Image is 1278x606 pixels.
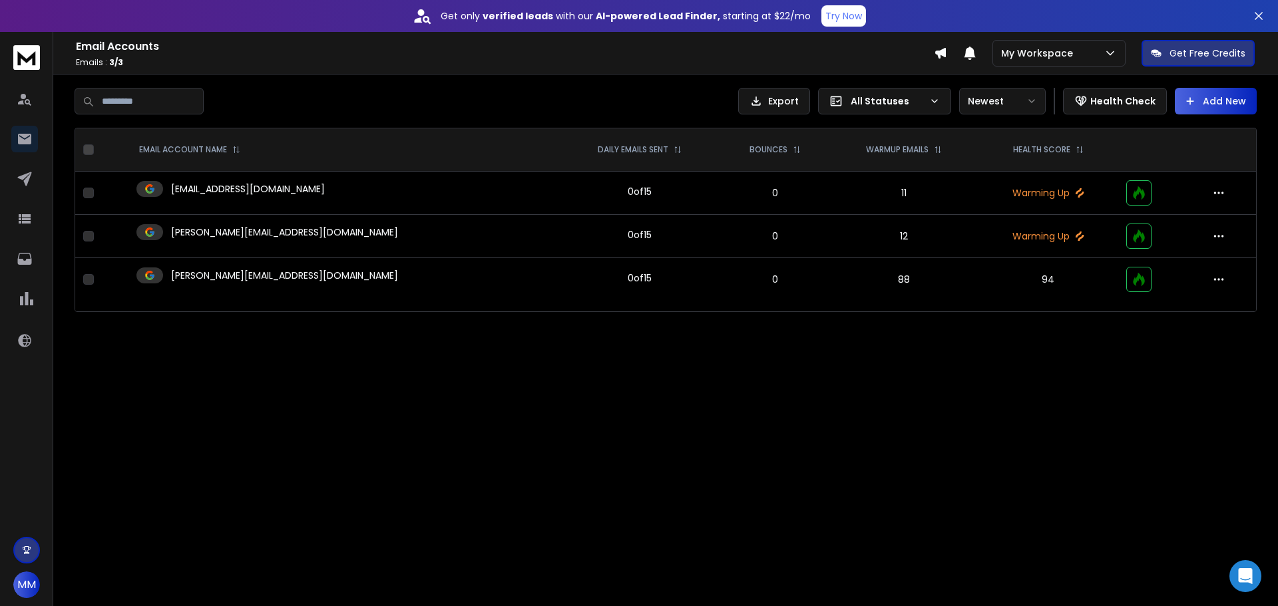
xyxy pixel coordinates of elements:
strong: verified leads [483,9,553,23]
p: WARMUP EMAILS [866,144,929,155]
button: Export [738,88,810,114]
p: 0 [728,186,822,200]
span: 3 / 3 [109,57,123,68]
p: [PERSON_NAME][EMAIL_ADDRESS][DOMAIN_NAME] [171,269,398,282]
p: [PERSON_NAME][EMAIL_ADDRESS][DOMAIN_NAME] [171,226,398,239]
div: EMAIL ACCOUNT NAME [139,144,240,155]
img: logo [13,45,40,70]
td: 94 [978,258,1118,301]
p: Warming Up [986,229,1110,243]
p: Warming Up [986,186,1110,200]
strong: AI-powered Lead Finder, [596,9,720,23]
button: Newest [959,88,1046,114]
p: BOUNCES [749,144,787,155]
td: 88 [830,258,978,301]
button: Health Check [1063,88,1167,114]
button: Get Free Credits [1142,40,1255,67]
button: MM [13,571,40,598]
p: Health Check [1090,94,1156,108]
td: 11 [830,172,978,215]
p: My Workspace [1001,47,1078,60]
p: 0 [728,273,822,286]
p: Emails : [76,57,934,68]
p: HEALTH SCORE [1013,144,1070,155]
div: 0 of 15 [628,185,652,198]
p: 0 [728,229,822,243]
p: Get Free Credits [1170,47,1245,60]
p: [EMAIL_ADDRESS][DOMAIN_NAME] [171,182,325,196]
td: 12 [830,215,978,258]
div: 0 of 15 [628,271,652,285]
div: 0 of 15 [628,228,652,241]
p: Get only with our starting at $22/mo [441,9,811,23]
p: DAILY EMAILS SENT [598,144,668,155]
h1: Email Accounts [76,39,934,55]
div: Open Intercom Messenger [1229,560,1261,592]
button: Try Now [821,5,866,27]
p: Try Now [825,9,862,23]
p: All Statuses [851,94,924,108]
button: Add New [1175,88,1257,114]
